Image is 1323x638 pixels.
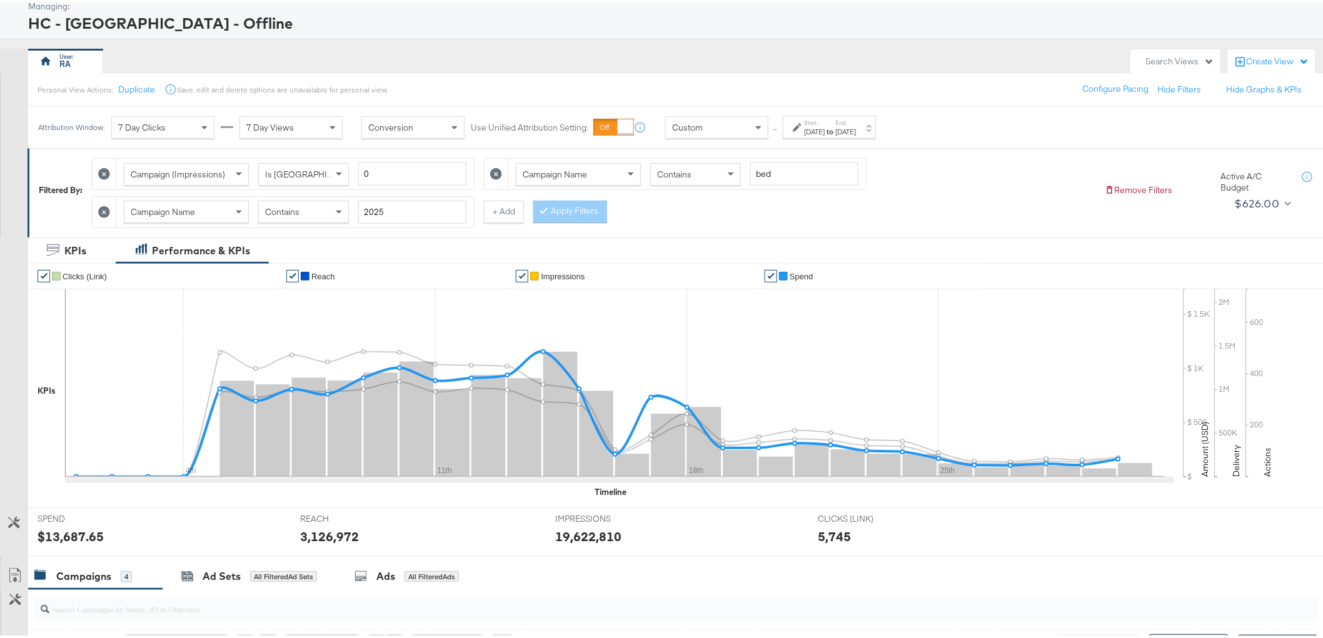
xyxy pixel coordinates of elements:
[121,569,132,580] div: 4
[376,567,395,581] div: Ads
[825,124,836,134] strong: to
[523,166,587,177] span: Campaign Name
[1230,191,1294,211] button: $626.00
[265,204,299,215] span: Contains
[38,511,131,522] span: SPEND
[484,198,524,221] button: + Add
[1074,76,1158,98] button: Configure Pacing
[358,160,466,183] input: Enter a number
[368,119,413,131] span: Conversion
[250,569,317,580] div: All Filtered Ad Sets
[836,124,857,134] div: [DATE]
[1221,168,1290,191] div: Active A/C Budget
[672,119,703,131] span: Custom
[49,589,1199,614] input: Search Campaigns by Name, ID or Objective
[60,56,71,67] div: RA
[1105,182,1173,194] button: Remove Filters
[38,525,104,543] div: $13,687.65
[311,269,335,279] span: Reach
[770,125,782,129] span: ↑
[805,124,825,134] div: [DATE]
[1231,442,1242,474] text: Delivery
[555,511,649,522] span: IMPRESSIONS
[38,267,50,280] a: ✔
[286,267,299,280] a: ✔
[818,511,912,522] span: CLICKS (LINK)
[836,116,857,124] label: End:
[1262,445,1274,474] text: Actions
[177,82,388,92] div: Save, edit and delete options are unavailable for personal view.
[1235,192,1280,211] div: $626.00
[203,567,241,581] div: Ad Sets
[265,166,361,177] span: Is [GEOGRAPHIC_DATA]
[595,484,626,496] div: Timeline
[300,511,394,522] span: REACH
[1200,419,1211,474] text: Amount (USD)
[38,382,56,394] div: KPIs
[63,269,107,279] span: Clicks (Link)
[516,267,528,280] a: ✔
[56,567,111,581] div: Campaigns
[118,81,155,93] button: Duplicate
[1158,81,1202,93] button: Hide Filters
[657,166,692,177] span: Contains
[1227,81,1302,93] button: Hide Graphs & KPIs
[64,241,86,256] div: KPIs
[152,241,250,256] div: Performance & KPIs
[39,182,83,194] div: Filtered By:
[750,160,858,183] input: Enter a search term
[405,569,459,580] div: All Filtered Ads
[541,269,585,279] span: Impressions
[300,525,359,543] div: 3,126,972
[38,121,105,129] div: Attribution Window:
[818,525,851,543] div: 5,745
[118,119,166,131] span: 7 Day Clicks
[790,269,813,279] span: Spend
[131,204,195,215] span: Campaign Name
[471,119,588,131] label: Use Unified Attribution Setting:
[131,166,225,177] span: Campaign (Impressions)
[555,525,621,543] div: 19,622,810
[358,198,466,221] input: Enter a search term
[805,116,825,124] label: Start:
[1247,53,1309,66] div: Create View
[765,267,777,280] a: ✔
[28,10,1318,31] div: HC - [GEOGRAPHIC_DATA] - Offline
[1146,53,1214,65] div: Search Views
[38,82,113,92] div: Personal View Actions:
[246,119,294,131] span: 7 Day Views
